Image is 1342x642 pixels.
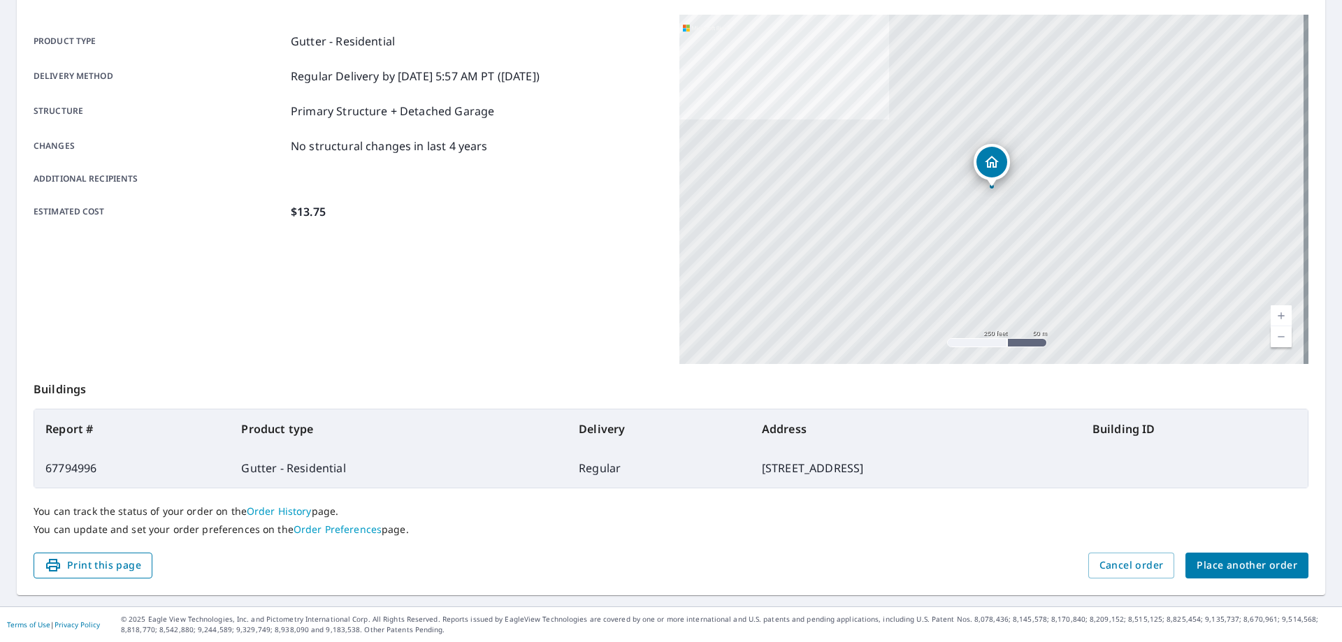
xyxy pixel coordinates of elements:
[1099,557,1164,574] span: Cancel order
[291,103,494,119] p: Primary Structure + Detached Garage
[1081,409,1308,448] th: Building ID
[230,409,568,448] th: Product type
[34,103,285,119] p: Structure
[34,33,285,50] p: Product type
[247,504,312,518] a: Order History
[294,523,382,536] a: Order Preferences
[55,620,100,629] a: Privacy Policy
[568,448,751,488] td: Regular
[34,68,285,85] p: Delivery method
[291,138,488,154] p: No structural changes in last 4 years
[230,448,568,488] td: Gutter - Residential
[45,557,141,574] span: Print this page
[1185,553,1308,578] button: Place another order
[1271,326,1292,347] a: Current Level 17, Zoom Out
[34,409,230,448] th: Report #
[291,68,540,85] p: Regular Delivery by [DATE] 5:57 AM PT ([DATE])
[751,448,1081,488] td: [STREET_ADDRESS]
[34,173,285,185] p: Additional recipients
[34,203,285,220] p: Estimated cost
[1271,305,1292,326] a: Current Level 17, Zoom In
[568,409,751,448] th: Delivery
[1088,553,1175,578] button: Cancel order
[34,523,1308,536] p: You can update and set your order preferences on the page.
[34,138,285,154] p: Changes
[291,203,326,220] p: $13.75
[121,614,1335,635] p: © 2025 Eagle View Technologies, Inc. and Pictometry International Corp. All Rights Reserved. Repo...
[751,409,1081,448] th: Address
[7,620,100,629] p: |
[974,144,1010,187] div: Dropped pin, building 1, Residential property, 1637 Canary Ln Lowell, IN 46356
[34,505,1308,518] p: You can track the status of your order on the page.
[7,620,50,629] a: Terms of Use
[34,553,152,578] button: Print this page
[1197,557,1297,574] span: Place another order
[34,364,1308,409] p: Buildings
[34,448,230,488] td: 67794996
[291,33,395,50] p: Gutter - Residential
